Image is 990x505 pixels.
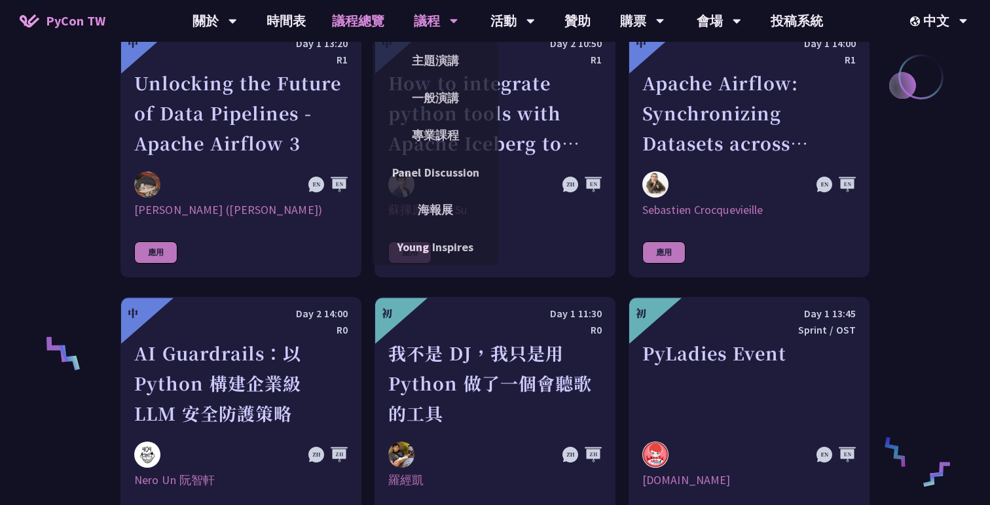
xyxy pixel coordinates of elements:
[642,338,856,428] div: PyLadies Event
[134,241,177,264] div: 應用
[642,202,856,218] div: Sebastien Crocquevieille
[46,11,105,31] span: PyCon TW
[134,472,348,488] div: Nero Un 阮智軒
[134,305,348,322] div: Day 2 14:00
[642,472,856,488] div: [DOMAIN_NAME]
[373,82,498,113] a: 一般演講
[134,68,348,158] div: Unlocking the Future of Data Pipelines - Apache Airflow 3
[373,194,498,225] a: 海報展
[642,442,669,468] img: pyladies.tw
[388,442,414,468] img: 羅經凱
[388,472,602,488] div: 羅經凱
[128,305,138,321] div: 中
[636,305,646,321] div: 初
[636,35,646,51] div: 中
[642,241,686,264] div: 應用
[134,322,348,338] div: R0
[134,35,348,52] div: Day 1 13:20
[910,16,923,26] img: Locale Icon
[388,322,602,338] div: R0
[373,120,498,150] a: 專業課程
[388,305,602,322] div: Day 1 11:30
[7,5,119,37] a: PyCon TW
[642,322,856,338] div: Sprint / OST
[134,338,348,428] div: AI Guardrails：以 Python 構建企業級 LLM 安全防護策略
[134,442,160,468] img: Nero Un 阮智軒
[134,171,160,198] img: 李唯 (Wei Lee)
[388,338,602,428] div: 我不是 DJ，我只是用 Python 做了一個會聽歌的工具
[642,35,856,52] div: Day 1 14:00
[642,305,856,322] div: Day 1 13:45
[134,52,348,68] div: R1
[629,27,870,277] a: 中 Day 1 14:00 R1 Apache Airflow: Synchronizing Datasets across Multiple instances Sebastien Crocq...
[373,45,498,76] a: 主題演講
[128,35,138,51] div: 中
[20,14,39,27] img: Home icon of PyCon TW 2025
[642,68,856,158] div: Apache Airflow: Synchronizing Datasets across Multiple instances
[134,202,348,218] div: [PERSON_NAME] ([PERSON_NAME])
[642,171,669,198] img: Sebastien Crocquevieille
[373,157,498,188] a: Panel Discussion
[642,52,856,68] div: R1
[373,232,498,262] a: Young Inspires
[120,27,361,277] a: 中 Day 1 13:20 R1 Unlocking the Future of Data Pipelines - Apache Airflow 3 李唯 (Wei Lee) [PERSON_N...
[382,305,392,321] div: 初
